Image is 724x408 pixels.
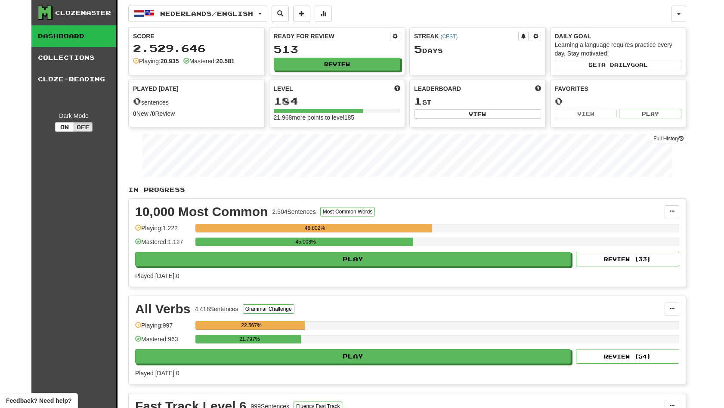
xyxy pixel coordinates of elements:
span: a daily [601,62,631,68]
button: On [55,122,74,132]
button: Add sentence to collection [293,6,310,22]
span: Open feedback widget [6,396,71,405]
div: 4.418 Sentences [195,305,238,313]
div: Playing: 997 [135,321,191,335]
div: 2.504 Sentences [272,207,316,216]
div: Dark Mode [38,111,110,120]
span: Score more points to level up [394,84,400,93]
span: Played [DATE] [133,84,179,93]
div: New / Review [133,109,260,118]
span: Played [DATE]: 0 [135,370,179,377]
div: st [414,96,541,107]
button: View [414,109,541,119]
div: Learning a language requires practice every day. Stay motivated! [555,40,682,58]
div: Playing: [133,57,179,65]
div: sentences [133,96,260,107]
span: 1 [414,95,422,107]
span: Leaderboard [414,84,461,93]
div: Day s [414,44,541,55]
div: 2.529.646 [133,43,260,54]
div: 21.797% [198,335,301,343]
div: 184 [274,96,401,106]
div: 48.802% [198,224,431,232]
strong: 0 [152,110,155,117]
strong: 20.581 [216,58,235,65]
div: Playing: 1.222 [135,224,191,238]
a: Collections [31,47,116,68]
button: Search sentences [272,6,289,22]
span: Nederlands / English [160,10,253,17]
button: Play [135,349,571,364]
div: 0 [555,96,682,106]
a: Full History [651,134,686,143]
div: 10,000 Most Common [135,205,268,218]
div: Clozemaster [55,9,111,17]
span: 5 [414,43,422,55]
div: Mastered: [183,57,235,65]
button: Play [135,252,571,266]
div: Favorites [555,84,682,93]
div: 45.008% [198,238,413,246]
div: Ready for Review [274,32,390,40]
div: Daily Goal [555,32,682,40]
button: Most Common Words [320,207,375,216]
div: 21.968 more points to level 185 [274,113,401,122]
strong: 20.935 [161,58,179,65]
button: Review (54) [576,349,679,364]
button: View [555,109,617,118]
span: This week in points, UTC [535,84,541,93]
div: 22.567% [198,321,304,330]
div: Streak [414,32,518,40]
p: In Progress [128,185,686,194]
button: Nederlands/English [128,6,267,22]
strong: 0 [133,110,136,117]
button: Grammar Challenge [243,304,294,314]
span: Level [274,84,293,93]
button: Review [274,58,401,71]
button: Play [619,109,681,118]
div: All Verbs [135,303,190,315]
a: Cloze-Reading [31,68,116,90]
div: Score [133,32,260,40]
button: Seta dailygoal [555,60,682,69]
div: Mastered: 963 [135,335,191,349]
button: Review (33) [576,252,679,266]
button: More stats [315,6,332,22]
span: 0 [133,95,141,107]
button: Off [74,122,93,132]
a: Dashboard [31,25,116,47]
a: (CEST) [440,34,458,40]
div: Mastered: 1.127 [135,238,191,252]
div: 513 [274,44,401,55]
span: Played [DATE]: 0 [135,272,179,279]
